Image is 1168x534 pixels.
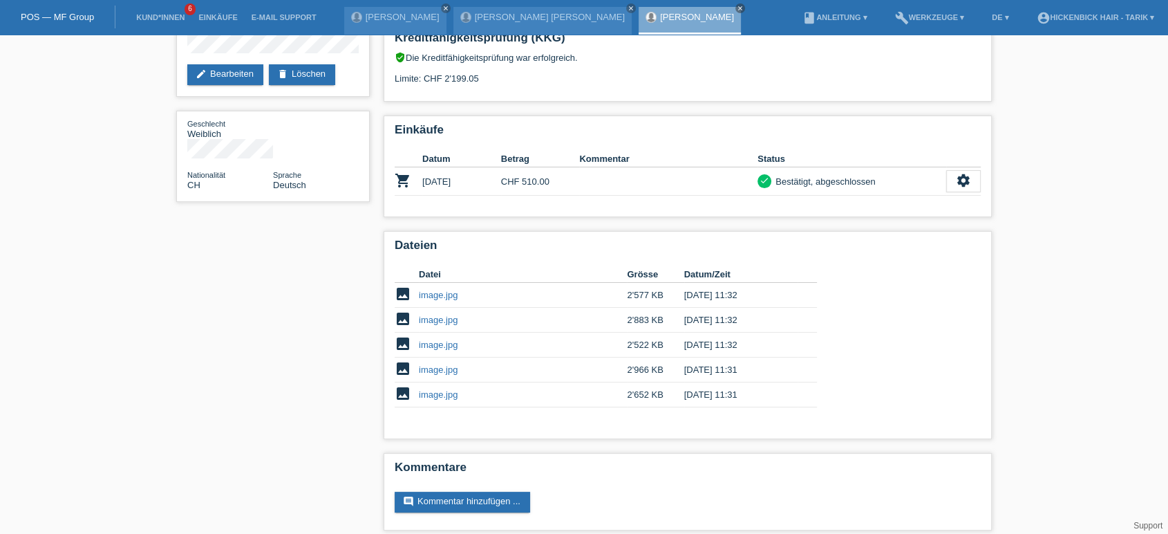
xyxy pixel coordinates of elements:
td: [DATE] 11:32 [684,283,798,308]
th: Kommentar [579,151,757,167]
td: 2'652 KB [627,383,684,407]
i: image [395,335,411,352]
a: Support [1133,521,1162,531]
a: image.jpg [419,340,458,350]
i: image [395,311,411,327]
a: POS — MF Group [21,12,94,22]
i: close [628,5,634,12]
a: Kund*innen [129,13,191,21]
i: edit [196,68,207,80]
i: delete [277,68,288,80]
td: CHF 510.00 [501,167,580,196]
a: image.jpg [419,389,458,400]
a: image.jpg [419,365,458,375]
h2: Dateien [395,239,981,259]
a: close [441,3,451,13]
a: [PERSON_NAME] [366,12,440,22]
i: close [737,5,744,12]
a: DE ▾ [985,13,1015,21]
th: Datei [419,266,627,283]
h2: Kreditfähigkeitsprüfung (KKG) [395,31,981,52]
a: E-Mail Support [245,13,323,21]
td: [DATE] 11:31 [684,358,798,383]
a: buildWerkzeuge ▾ [887,13,971,21]
a: image.jpg [419,290,458,300]
td: 2'966 KB [627,358,684,383]
h2: Kommentare [395,461,981,481]
th: Betrag [501,151,580,167]
a: close [735,3,745,13]
a: editBearbeiten [187,64,263,85]
i: account_circle [1036,11,1050,25]
span: Deutsch [273,180,306,190]
a: commentKommentar hinzufügen ... [395,492,530,513]
i: comment [403,496,414,507]
span: 6 [185,3,196,15]
a: image.jpg [419,315,458,325]
a: close [626,3,636,13]
td: [DATE] 11:32 [684,333,798,358]
i: settings [956,173,971,188]
a: [PERSON_NAME] [PERSON_NAME] [475,12,625,22]
a: Einkäufe [191,13,244,21]
span: Schweiz [187,180,200,190]
th: Grösse [627,266,684,283]
th: Datum [422,151,501,167]
div: Die Kreditfähigkeitsprüfung war erfolgreich. Limite: CHF 2'199.05 [395,52,981,94]
i: book [802,11,816,25]
span: Sprache [273,171,301,179]
span: Geschlecht [187,120,225,128]
div: Bestätigt, abgeschlossen [771,174,876,189]
div: Weiblich [187,118,273,139]
td: [DATE] 11:31 [684,383,798,407]
h2: Einkäufe [395,123,981,144]
td: [DATE] 11:32 [684,308,798,333]
th: Status [757,151,946,167]
span: Nationalität [187,171,225,179]
i: image [395,286,411,302]
i: image [395,385,411,402]
td: [DATE] [422,167,501,196]
i: close [442,5,449,12]
i: POSP00025755 [395,172,411,189]
i: image [395,360,411,377]
a: account_circleHickenbick Hair - Tarik ▾ [1029,13,1161,21]
a: deleteLöschen [269,64,335,85]
i: build [894,11,908,25]
td: 2'577 KB [627,283,684,308]
a: [PERSON_NAME] [660,12,734,22]
i: check [760,176,769,185]
i: verified_user [395,52,406,63]
td: 2'883 KB [627,308,684,333]
a: bookAnleitung ▾ [795,13,874,21]
td: 2'522 KB [627,333,684,358]
th: Datum/Zeit [684,266,798,283]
